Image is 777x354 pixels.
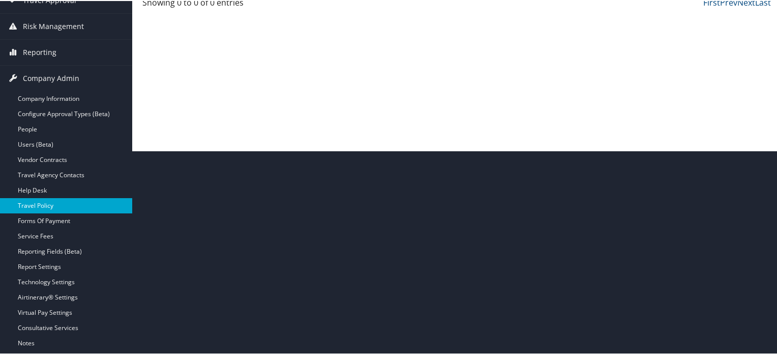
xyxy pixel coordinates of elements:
span: Company Admin [23,65,79,90]
span: Reporting [23,39,56,64]
span: Risk Management [23,13,84,38]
